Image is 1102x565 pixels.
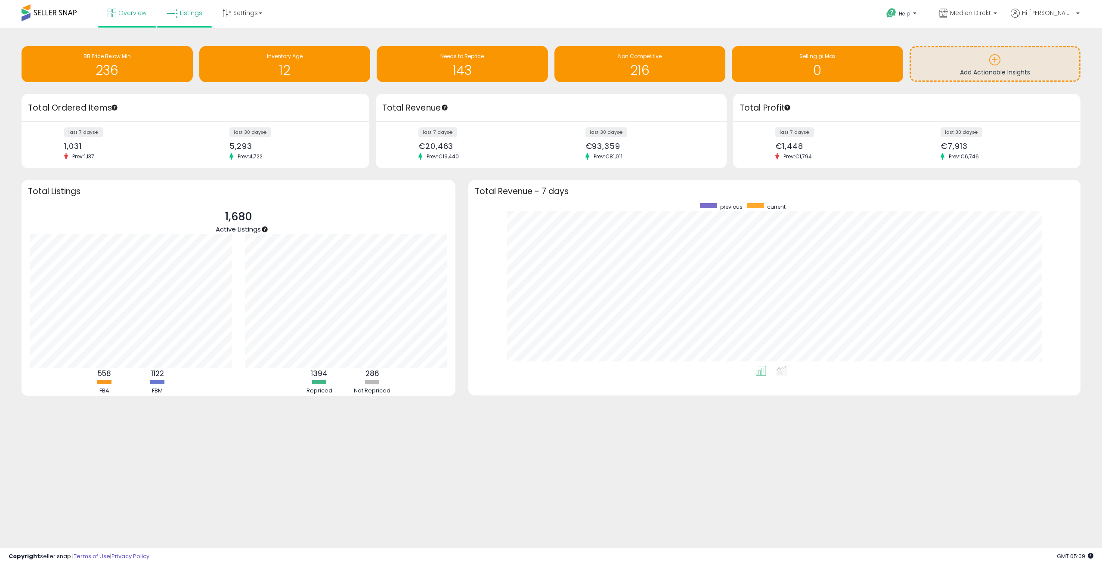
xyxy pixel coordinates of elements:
[26,63,189,77] h1: 236
[28,102,363,114] h3: Total Ordered Items
[377,46,548,82] a: Needs to Reprice 143
[899,10,910,17] span: Help
[740,102,1074,114] h3: Total Profit
[886,8,897,19] i: Get Help
[111,104,118,111] div: Tooltip anchor
[216,209,261,225] p: 1,680
[475,188,1074,195] h3: Total Revenue - 7 days
[589,153,627,160] span: Prev: €81,011
[775,127,814,137] label: last 7 days
[767,203,786,210] span: current
[311,368,328,379] b: 1394
[229,127,271,137] label: last 30 days
[22,46,193,82] a: BB Price Below Min 236
[233,153,267,160] span: Prev: 4,722
[879,1,925,28] a: Help
[204,63,366,77] h1: 12
[64,127,103,137] label: last 7 days
[720,203,743,210] span: previous
[775,142,900,151] div: €1,448
[79,387,130,395] div: FBA
[294,387,345,395] div: Repriced
[64,142,189,151] div: 1,031
[267,52,303,60] span: Inventory Age
[736,63,899,77] h1: 0
[941,142,1065,151] div: €7,913
[799,52,836,60] span: Selling @ Max
[440,52,484,60] span: Needs to Reprice
[28,188,449,195] h3: Total Listings
[118,9,146,17] span: Overview
[554,46,726,82] a: Non Competitive 216
[68,153,99,160] span: Prev: 1,137
[151,368,164,379] b: 1122
[911,47,1080,80] a: Add Actionable Insights
[941,127,982,137] label: last 30 days
[618,52,662,60] span: Non Competitive
[783,104,791,111] div: Tooltip anchor
[216,225,261,234] span: Active Listings
[418,142,545,151] div: €20,463
[98,368,111,379] b: 558
[960,68,1030,77] span: Add Actionable Insights
[1022,9,1074,17] span: Hi [PERSON_NAME]
[199,46,371,82] a: Inventory Age 12
[381,63,544,77] h1: 143
[732,46,903,82] a: Selling @ Max 0
[418,127,457,137] label: last 7 days
[84,52,131,60] span: BB Price Below Min
[779,153,816,160] span: Prev: €1,794
[559,63,721,77] h1: 216
[585,127,627,137] label: last 30 days
[180,9,202,17] span: Listings
[347,387,398,395] div: Not Repriced
[1011,9,1080,28] a: Hi [PERSON_NAME]
[365,368,379,379] b: 286
[944,153,983,160] span: Prev: €6,746
[422,153,463,160] span: Prev: €19,440
[382,102,720,114] h3: Total Revenue
[950,9,991,17] span: Medien Direkt
[132,387,183,395] div: FBM
[585,142,712,151] div: €93,359
[441,104,449,111] div: Tooltip anchor
[261,225,269,233] div: Tooltip anchor
[229,142,354,151] div: 5,293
